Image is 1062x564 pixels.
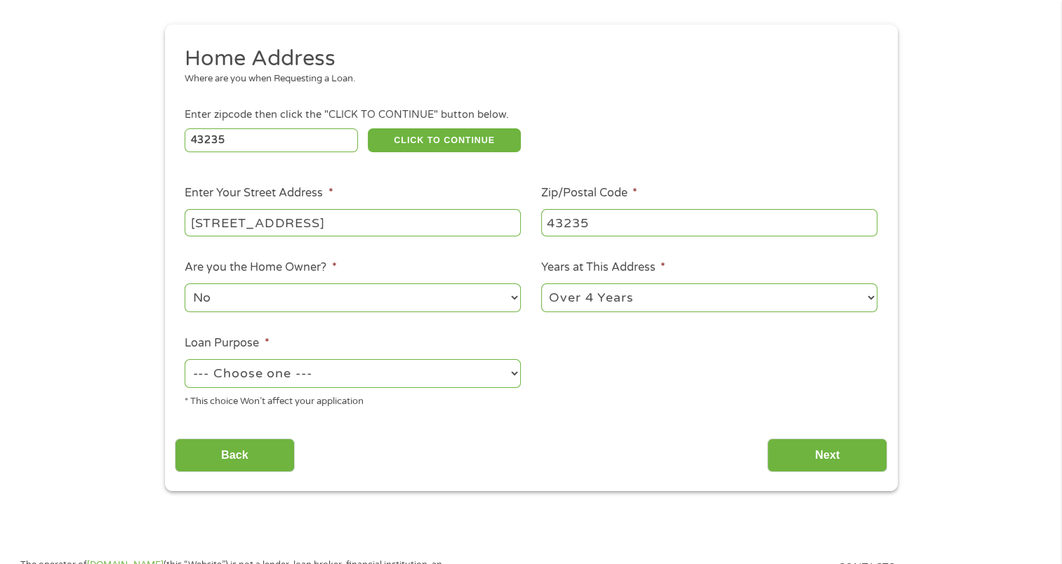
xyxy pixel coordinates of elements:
div: Enter zipcode then click the "CLICK TO CONTINUE" button below. [185,107,877,123]
div: Where are you when Requesting a Loan. [185,72,867,86]
input: Enter Zipcode (e.g 01510) [185,128,358,152]
div: * This choice Won’t affect your application [185,390,521,409]
label: Are you the Home Owner? [185,260,336,275]
label: Enter Your Street Address [185,186,333,201]
label: Loan Purpose [185,336,269,351]
label: Years at This Address [541,260,665,275]
h2: Home Address [185,45,867,73]
input: Back [175,438,295,473]
label: Zip/Postal Code [541,186,637,201]
button: CLICK TO CONTINUE [368,128,521,152]
input: Next [767,438,887,473]
input: 1 Main Street [185,209,521,236]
